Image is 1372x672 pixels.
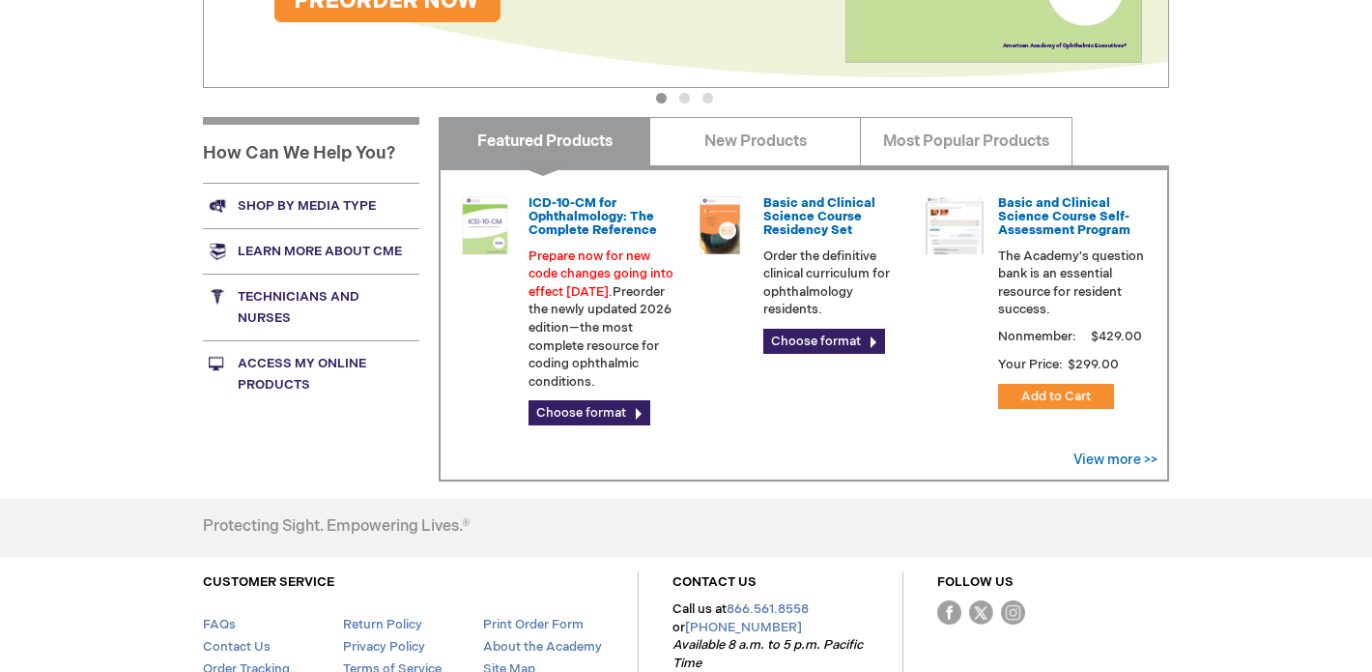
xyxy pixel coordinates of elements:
[203,340,419,407] a: Access My Online Products
[656,93,667,103] button: 1 of 3
[763,329,885,354] a: Choose format
[998,357,1063,372] strong: Your Price:
[691,196,749,254] img: 02850963u_47.png
[203,574,334,590] a: CUSTOMER SERVICE
[702,93,713,103] button: 3 of 3
[649,117,861,165] a: New Products
[937,574,1014,590] a: FOLLOW US
[203,274,419,340] a: Technicians and nurses
[529,248,675,392] p: Preorder the newly updated 2026 edition—the most complete resource for coding ophthalmic conditions.
[343,617,422,632] a: Return Policy
[529,248,673,300] font: Prepare now for new code changes going into effect [DATE].
[343,639,425,655] a: Privacy Policy
[439,117,650,165] a: Featured Products
[763,248,910,319] p: Order the definitive clinical curriculum for ophthalmology residents.
[998,195,1130,239] a: Basic and Clinical Science Course Self-Assessment Program
[203,183,419,228] a: Shop by media type
[672,574,757,590] a: CONTACT US
[483,639,602,655] a: About the Academy
[1001,600,1025,625] img: instagram
[203,117,419,183] h1: How Can We Help You?
[203,228,419,274] a: Learn more about CME
[860,117,1072,165] a: Most Popular Products
[483,617,584,632] a: Print Order Form
[529,400,650,425] a: Choose format
[1073,452,1158,468] a: View more >>
[203,617,236,632] a: FAQs
[926,196,984,254] img: bcscself_20.jpg
[998,384,1114,409] button: Add to Cart
[1066,357,1122,372] span: $299.00
[456,196,514,254] img: 0120008u_42.png
[937,600,961,625] img: Facebook
[969,600,993,625] img: Twitter
[998,248,1145,319] p: The Academy's question bank is an essential resource for resident success.
[203,639,271,655] a: Contact Us
[679,93,690,103] button: 2 of 3
[685,620,802,635] a: [PHONE_NUMBER]
[1088,329,1145,344] span: $429.00
[727,601,809,617] a: 866.561.8558
[529,195,657,239] a: ICD-10-CM for Ophthalmology: The Complete Reference
[1021,389,1091,404] span: Add to Cart
[203,518,470,536] h4: Protecting Sight. Empowering Lives.®
[763,195,875,239] a: Basic and Clinical Science Course Residency Set
[998,325,1076,349] strong: Nonmember:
